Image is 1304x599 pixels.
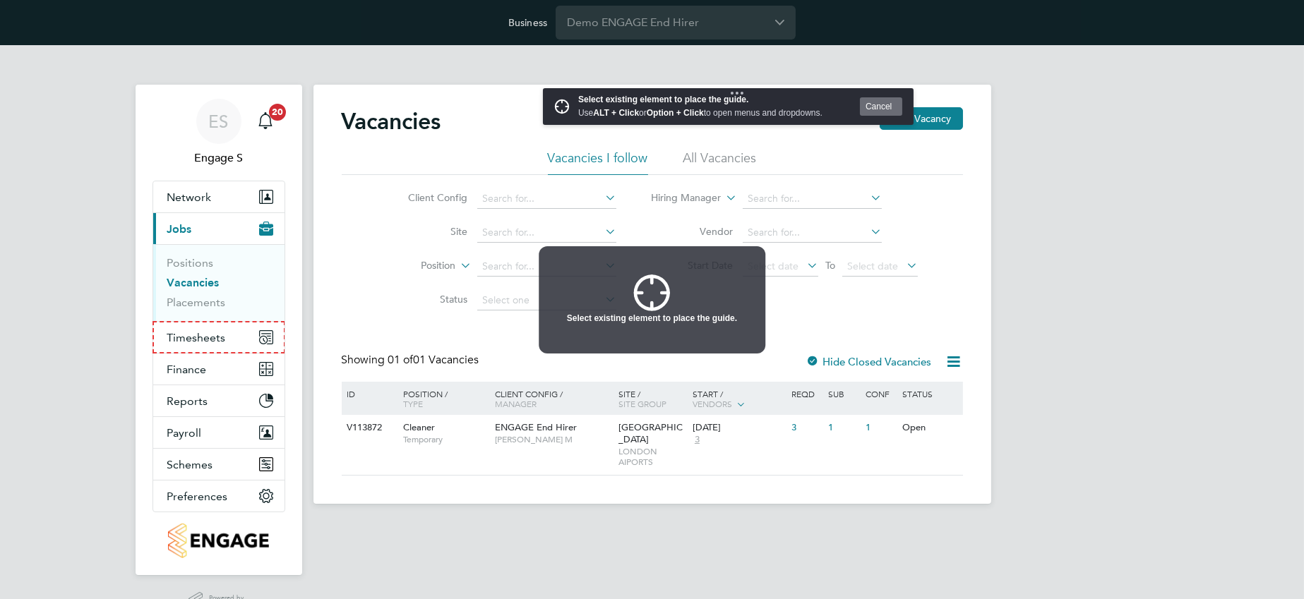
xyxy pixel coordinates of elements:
[388,353,479,367] span: 01 Vacancies
[153,244,285,321] div: Jobs
[153,181,285,212] button: Network
[167,222,192,236] span: Jobs
[153,417,285,448] button: Payroll
[618,398,666,409] span: Site Group
[153,213,285,244] button: Jobs
[847,260,898,272] span: Select date
[167,363,207,376] span: Finance
[821,256,839,274] span: To
[386,293,467,305] label: Status
[393,382,491,416] div: Position /
[825,382,861,406] div: Sub
[153,353,285,385] button: Finance
[693,434,702,446] span: 3
[683,150,757,175] li: All Vacancies
[344,415,393,441] div: V113872
[153,322,285,353] button: Timesheets
[168,524,269,558] img: engagetech2-logo-retina.png
[136,85,302,575] nav: Main navigation
[167,276,220,289] a: Vacancies
[743,189,882,209] input: Search for...
[548,150,648,175] li: Vacancies I follow
[693,422,784,434] div: [DATE]
[167,458,213,471] span: Schemes
[269,104,286,121] span: 20
[899,382,960,406] div: Status
[477,291,616,310] input: Select one
[153,480,285,512] button: Preferences
[167,190,212,204] span: Network
[806,355,932,368] label: Hide Closed Vacancies
[403,434,488,445] span: Temporary
[618,421,683,445] span: [GEOGRAPHIC_DATA]
[152,99,285,167] a: ESEngage S
[153,385,285,416] button: Reports
[743,223,882,243] input: Search for...
[652,225,733,238] label: Vendor
[342,107,441,135] h2: Vacancies
[209,112,229,131] span: ES
[477,257,616,277] input: Search for...
[508,16,547,29] label: Business
[342,353,482,368] div: Showing
[748,260,798,272] span: Select date
[477,189,616,209] input: Search for...
[167,331,226,344] span: Timesheets
[386,225,467,238] label: Site
[153,449,285,480] button: Schemes
[689,382,788,417] div: Start /
[491,382,615,416] div: Client Config /
[403,398,423,409] span: Type
[693,398,732,409] span: Vendors
[880,107,963,130] button: New Vacancy
[167,490,228,503] span: Preferences
[388,353,414,367] span: 01 of
[167,426,202,440] span: Payroll
[825,415,861,441] div: 1
[567,311,737,325] div: Select existing element to place the guide.
[167,296,226,309] a: Placements
[618,446,686,468] span: LONDON AIPORTS
[403,421,435,433] span: Cleaner
[788,382,825,406] div: Reqd
[899,415,960,441] div: Open
[477,223,616,243] input: Search for...
[251,99,280,144] a: 20
[862,382,899,406] div: Conf
[344,382,393,406] div: ID
[615,382,689,416] div: Site /
[860,97,902,116] button: Cancel
[152,524,285,558] a: Go to home page
[495,434,611,445] span: [PERSON_NAME] M
[386,191,467,204] label: Client Config
[495,421,577,433] span: ENGAGE End Hirer
[167,256,214,270] a: Positions
[862,415,899,441] div: 1
[152,150,285,167] span: Engage S
[640,191,721,205] label: Hiring Manager
[495,398,537,409] span: Manager
[374,259,455,273] label: Position
[788,415,825,441] div: 3
[167,394,208,408] span: Reports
